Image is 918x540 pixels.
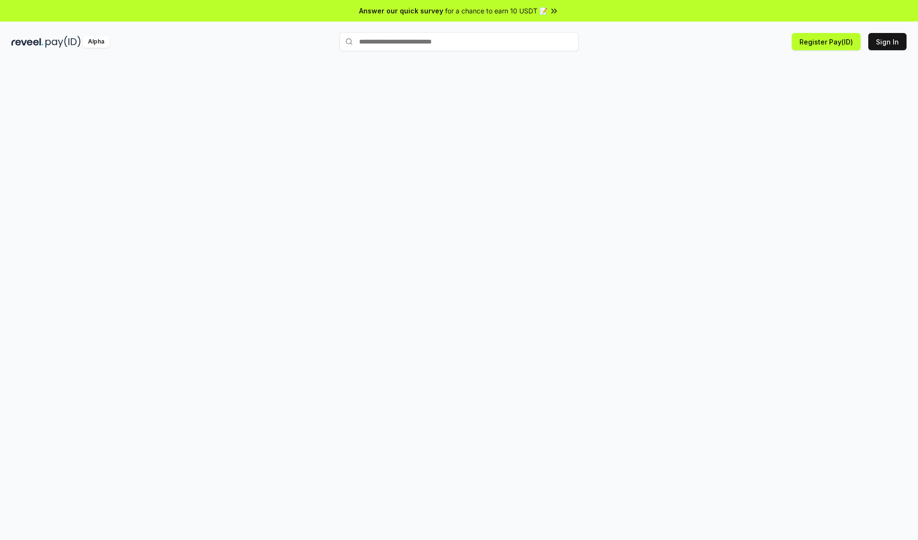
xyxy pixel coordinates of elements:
button: Register Pay(ID) [792,33,861,50]
img: pay_id [45,36,81,48]
span: for a chance to earn 10 USDT 📝 [445,6,547,16]
span: Answer our quick survey [359,6,443,16]
img: reveel_dark [11,36,44,48]
button: Sign In [868,33,907,50]
div: Alpha [83,36,109,48]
